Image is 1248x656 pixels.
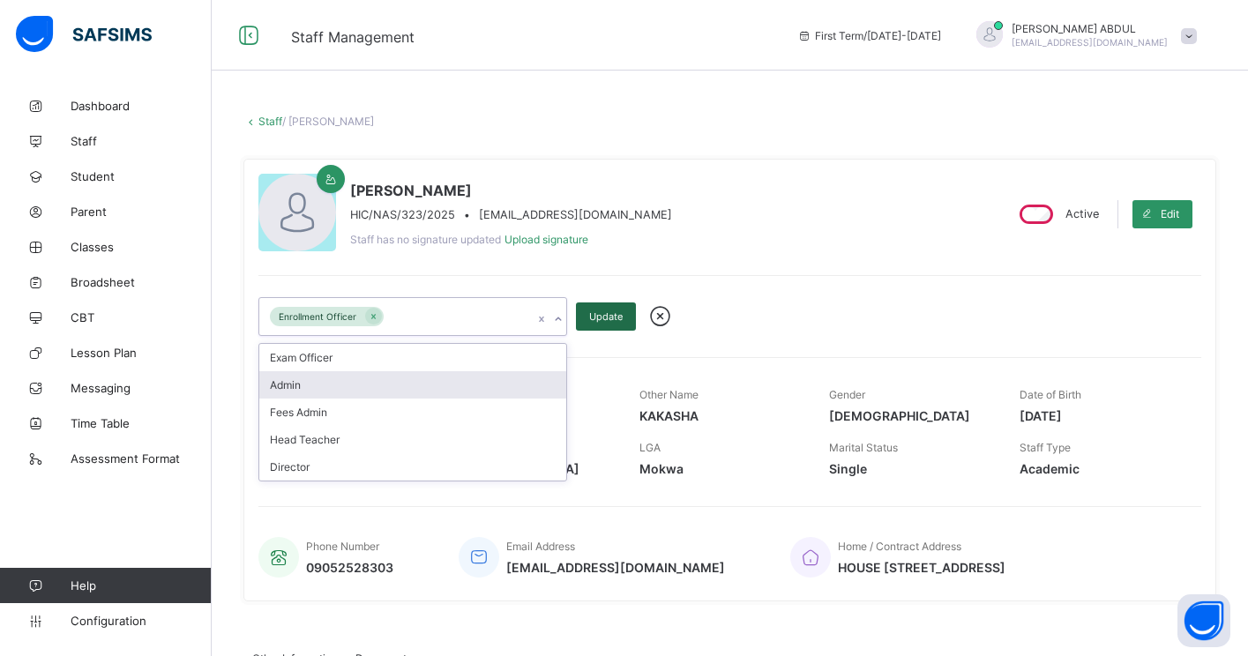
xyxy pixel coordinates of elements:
span: [PERSON_NAME] ABDUL [1012,22,1168,35]
span: session/term information [797,29,941,42]
span: Staff Type [1020,441,1071,454]
span: HIC/NAS/323/2025 [350,208,455,221]
span: Staff Management [291,28,415,46]
span: Classes [71,240,212,254]
span: / [PERSON_NAME] [282,115,374,128]
span: Date of Birth [1020,388,1081,401]
span: Update [589,310,623,323]
span: Phone Number [306,540,379,553]
span: Other Name [639,388,699,401]
span: [EMAIL_ADDRESS][DOMAIN_NAME] [479,208,672,221]
span: Dashboard [71,99,212,113]
div: Enrollment Officer [270,307,365,327]
span: [DATE] [1020,408,1184,423]
span: Staff has no signature updated [350,233,501,246]
span: [PERSON_NAME] [350,182,672,199]
span: Home / Contract Address [838,540,961,553]
button: Open asap [1177,594,1230,647]
div: Exam Officer [259,344,566,371]
div: Director [259,453,566,481]
img: safsims [16,16,152,53]
span: Assessment Format [71,451,212,466]
span: Gender [829,388,865,401]
span: Active [1065,207,1099,220]
span: Broadsheet [71,275,212,289]
span: Edit [1161,207,1179,220]
span: [EMAIL_ADDRESS][DOMAIN_NAME] [506,560,725,575]
span: 09052528303 [306,560,393,575]
span: KAKASHA [639,408,803,423]
span: Lesson Plan [71,346,212,360]
span: Messaging [71,381,212,395]
div: Fees Admin [259,399,566,426]
span: [EMAIL_ADDRESS][DOMAIN_NAME] [1012,37,1168,48]
span: Single [829,461,993,476]
span: Marital Status [829,441,898,454]
span: Mokwa [639,461,803,476]
span: Student [71,169,212,183]
span: [DEMOGRAPHIC_DATA] [829,408,993,423]
span: HOUSE [STREET_ADDRESS] [838,560,1005,575]
span: Help [71,578,211,593]
div: • [350,208,672,221]
span: Time Table [71,416,212,430]
span: Staff [71,134,212,148]
a: Staff [258,115,282,128]
span: Email Address [506,540,575,553]
span: CBT [71,310,212,324]
span: LGA [639,441,661,454]
span: Academic [1020,461,1184,476]
div: Head Teacher [259,426,566,453]
span: Parent [71,205,212,219]
span: Configuration [71,614,211,628]
div: SAHEEDABDUL [959,21,1206,50]
span: Upload signature [504,233,588,246]
div: Admin [259,371,566,399]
